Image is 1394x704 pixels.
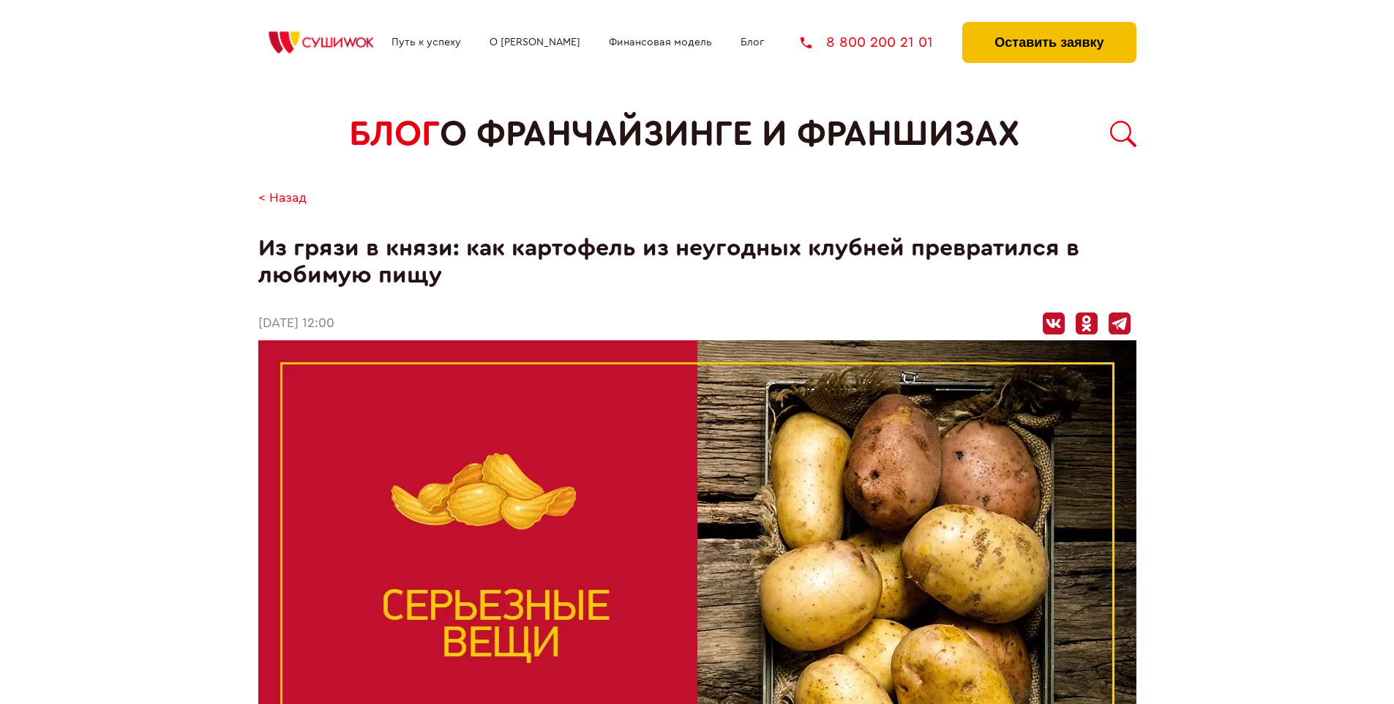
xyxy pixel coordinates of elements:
span: о франчайзинге и франшизах [440,114,1019,154]
span: БЛОГ [349,114,440,154]
a: Финансовая модель [609,37,712,48]
time: [DATE] 12:00 [258,316,334,332]
button: Оставить заявку [962,22,1136,63]
a: О [PERSON_NAME] [490,37,580,48]
a: Блог [741,37,764,48]
h1: Из грязи в князи: как картофель из неугодных клубней превратился в любимую пищу [258,235,1136,289]
a: Путь к успеху [391,37,461,48]
a: 8 800 200 21 01 [801,35,933,50]
span: 8 800 200 21 01 [826,35,933,50]
a: < Назад [258,191,307,206]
